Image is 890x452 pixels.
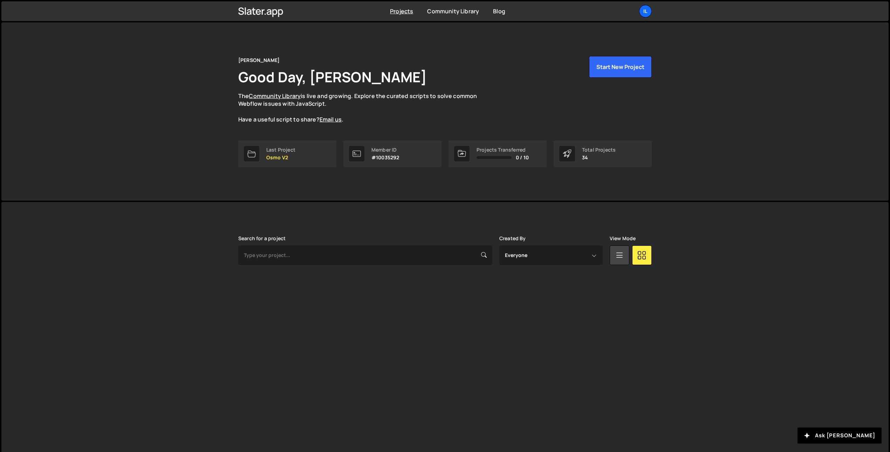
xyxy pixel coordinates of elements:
[797,427,882,444] button: Ask [PERSON_NAME]
[582,147,616,153] div: Total Projects
[371,155,399,160] p: #10035292
[238,236,286,241] label: Search for a project
[639,5,652,18] a: Il
[266,147,295,153] div: Last Project
[582,155,616,160] p: 34
[238,140,336,167] a: Last Project Osmo V2
[589,56,652,78] button: Start New Project
[238,245,492,265] input: Type your project...
[238,67,427,86] h1: Good Day, [PERSON_NAME]
[238,56,280,64] div: [PERSON_NAME]
[371,147,399,153] div: Member ID
[238,92,491,124] p: The is live and growing. Explore the curated scripts to solve common Webflow issues with JavaScri...
[249,92,301,100] a: Community Library
[477,147,529,153] div: Projects Transferred
[610,236,636,241] label: View Mode
[390,7,413,15] a: Projects
[427,7,479,15] a: Community Library
[266,155,295,160] p: Osmo V2
[493,7,505,15] a: Blog
[320,116,342,123] a: Email us
[516,155,529,160] span: 0 / 10
[499,236,526,241] label: Created By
